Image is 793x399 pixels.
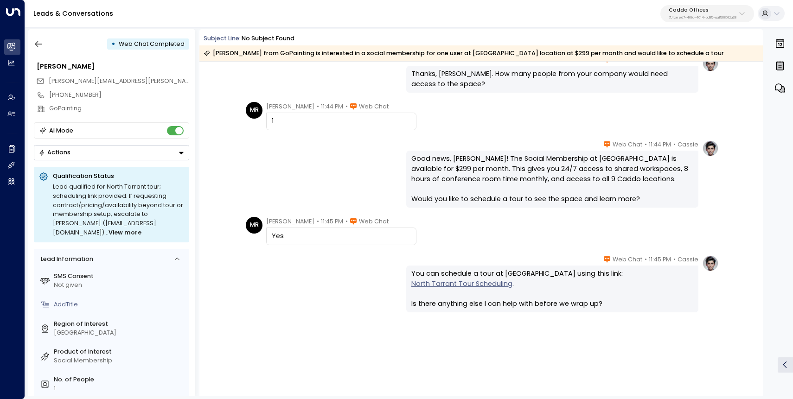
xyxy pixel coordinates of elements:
[54,356,186,365] div: Social Membership
[678,140,698,149] span: Cassie
[204,34,241,42] span: Subject Line:
[649,140,671,149] span: 11:44 PM
[34,145,189,160] div: Button group with a nested menu
[54,375,186,384] label: No. of People
[702,255,719,272] img: profile-logo.png
[266,102,314,111] span: [PERSON_NAME]
[33,9,113,18] a: Leads & Conversations
[613,255,642,264] span: Web Chat
[673,255,676,264] span: •
[359,217,389,226] span: Web Chat
[678,255,698,264] span: Cassie
[669,16,736,19] p: 7b1ceed7-40fa-4014-bd85-aaf588512a38
[49,91,189,100] div: [PHONE_NUMBER]
[345,102,348,111] span: •
[317,102,319,111] span: •
[38,255,93,264] div: Lead Information
[49,104,189,113] div: GoPainting
[111,37,115,51] div: •
[38,149,70,156] div: Actions
[37,62,189,72] div: [PERSON_NAME]
[54,329,186,337] div: [GEOGRAPHIC_DATA]
[272,231,411,241] div: Yes
[53,172,184,180] p: Qualification Status
[645,255,647,264] span: •
[54,300,186,309] div: AddTitle
[321,217,343,226] span: 11:45 PM
[204,49,724,58] div: [PERSON_NAME] from GoPainting is interested in a social membership for one user at [GEOGRAPHIC_DA...
[246,102,262,119] div: MR
[669,7,736,13] p: Caddo Offices
[702,55,719,72] img: profile-logo.png
[649,255,671,264] span: 11:45 PM
[702,140,719,157] img: profile-logo.png
[359,102,389,111] span: Web Chat
[660,5,754,22] button: Caddo Offices7b1ceed7-40fa-4014-bd85-aaf588512a38
[54,281,186,290] div: Not given
[109,228,141,237] span: View more
[645,140,647,149] span: •
[411,154,693,204] div: Good news, [PERSON_NAME]! The Social Membership at [GEOGRAPHIC_DATA] is available for $299 per mo...
[345,217,348,226] span: •
[321,102,343,111] span: 11:44 PM
[613,140,642,149] span: Web Chat
[49,77,245,85] span: [PERSON_NAME][EMAIL_ADDRESS][PERSON_NAME][DOMAIN_NAME]
[53,182,184,237] div: Lead qualified for North Tarrant tour; scheduling link provided. If requesting contract/pricing/a...
[119,40,185,48] span: Web Chat Completed
[411,69,693,89] div: Thanks, [PERSON_NAME]. How many people from your company would need access to the space?
[246,217,262,234] div: MR
[49,77,189,86] span: Mariya.richardson@gopainting.com
[54,384,186,393] div: 1
[242,34,294,43] div: No subject found
[54,348,186,356] label: Product of Interest
[411,269,693,309] div: You can schedule a tour at [GEOGRAPHIC_DATA] using this link: . Is there anything else I can help...
[49,126,73,135] div: AI Mode
[54,320,186,329] label: Region of Interest
[54,272,186,281] label: SMS Consent
[34,145,189,160] button: Actions
[317,217,319,226] span: •
[272,116,411,127] div: 1
[266,217,314,226] span: [PERSON_NAME]
[411,279,512,289] a: North Tarrant Tour Scheduling
[673,140,676,149] span: •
